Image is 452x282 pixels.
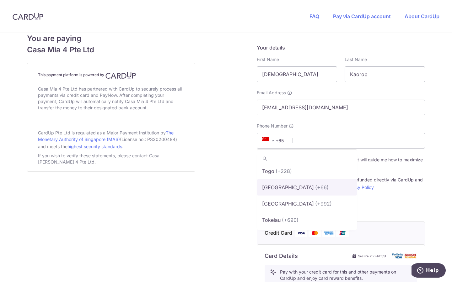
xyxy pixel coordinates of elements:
[265,252,298,260] h6: Card Details
[257,100,425,115] input: Email address
[38,128,184,151] div: CardUp Pte Ltd is regulated as a Major Payment Institution by (License no.: PS20200484) and meets...
[13,13,43,20] img: CardUp
[345,56,367,63] label: Last Name
[282,216,299,224] span: (+690)
[336,229,349,237] img: Union Pay
[257,123,288,129] span: Phone Number
[257,90,286,96] span: Email Address
[412,263,446,279] iframe: Opens a widget where you can find more information
[392,253,417,258] img: card secure
[405,13,439,19] a: About CardUp
[262,184,314,191] p: [GEOGRAPHIC_DATA]
[105,71,136,79] img: CardUp
[333,13,391,19] a: Pay via CardUp account
[295,229,307,237] img: Visa
[345,185,374,190] a: Privacy Policy
[315,200,332,207] span: (+992)
[358,253,387,258] span: Secure 256-bit SSL
[27,33,195,44] span: You are paying
[38,71,184,79] h4: This payment platform is powered by
[67,144,122,149] a: highest security standards
[257,56,279,63] label: First Name
[262,216,281,224] p: Tokelau
[309,229,321,237] img: Mastercard
[262,137,277,144] span: +65
[38,85,184,112] div: Casa Mia 4 Pte Ltd has partnered with CardUp to securely process all payments via credit card and...
[265,229,292,237] span: Credit Card
[27,44,195,55] span: Casa Mia 4 Pte Ltd
[257,44,425,51] h5: Your details
[262,167,274,175] p: Togo
[262,200,314,207] p: [GEOGRAPHIC_DATA]
[38,151,184,166] div: If you wish to verify these statements, please contact Casa [PERSON_NAME] 4 Pte Ltd.
[315,184,329,191] span: (+66)
[257,66,337,82] input: First name
[276,167,292,175] span: (+228)
[260,137,288,144] span: +65
[345,66,425,82] input: Last name
[309,13,319,19] a: FAQ
[322,229,335,237] img: American Express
